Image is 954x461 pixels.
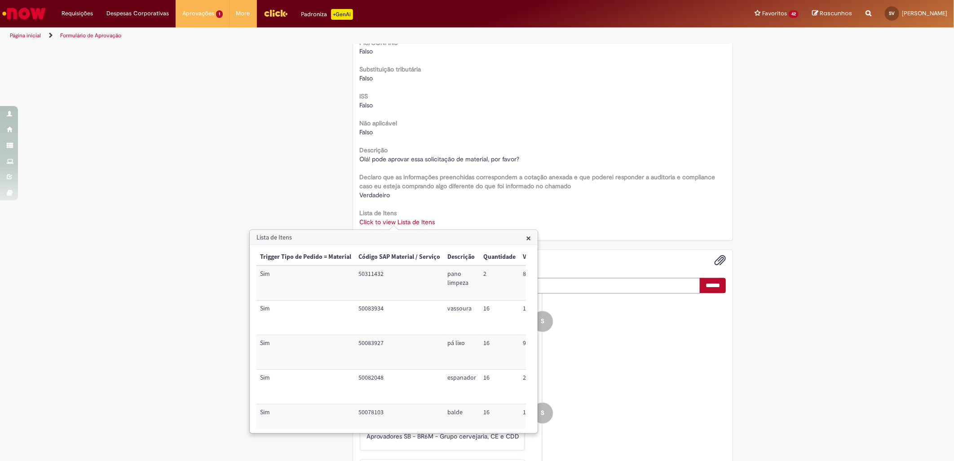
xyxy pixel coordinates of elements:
[444,249,480,266] th: Descrição
[526,232,531,244] span: ×
[360,93,368,101] b: ISS
[256,266,355,300] td: Trigger Tipo de Pedido = Material: Sim
[519,404,565,439] td: Valor Unitário: 16,90
[360,209,397,217] b: Lista de Itens
[519,335,565,370] td: Valor Unitário: 9,39
[355,249,444,266] th: Código SAP Material / Serviço
[7,27,629,44] ul: Trilhas de página
[532,311,553,332] div: System
[789,10,799,18] span: 42
[360,75,373,83] span: Falso
[360,155,520,164] span: Olá! pode aprovar essa solicitação de material, por favor?
[355,301,444,335] td: Código SAP Material / Serviço: 50083934
[360,66,421,74] b: Substituição tributária
[480,335,519,370] td: Quantidade: 16
[360,102,373,110] span: Falso
[532,403,553,424] div: System
[889,10,895,16] span: SV
[62,9,93,18] span: Requisições
[106,9,169,18] span: Despesas Corporativas
[256,249,355,266] th: Trigger Tipo de Pedido = Material
[714,255,726,266] button: Adicionar anexos
[902,9,947,17] span: [PERSON_NAME]
[182,9,214,18] span: Aprovações
[360,48,373,56] span: Falso
[444,301,480,335] td: Descrição: vassoura
[360,191,390,199] span: Verdadeiro
[526,233,531,243] button: Close
[256,404,355,439] td: Trigger Tipo de Pedido = Material: Sim
[480,301,519,335] td: Quantidade: 16
[360,120,397,128] b: Não aplicável
[480,404,519,439] td: Quantidade: 16
[331,9,353,20] p: +GenAi
[541,311,544,332] span: S
[444,335,480,370] td: Descrição: pá lixo
[1,4,47,22] img: ServiceNow
[355,335,444,370] td: Código SAP Material / Serviço: 50083927
[762,9,787,18] span: Favoritos
[60,32,121,39] a: Formulário de Aprovação
[541,403,544,424] span: S
[250,230,537,245] h3: Lista de Itens
[480,370,519,404] td: Quantidade: 16
[519,266,565,300] td: Valor Unitário: 89,90
[444,404,480,439] td: Descrição: balde
[812,9,852,18] a: Rascunhos
[236,9,250,18] span: More
[820,9,852,18] span: Rascunhos
[480,266,519,300] td: Quantidade: 2
[360,173,715,191] b: Declaro que as informações preenchidas correspondem a cotação anexada e que poderei responder a a...
[360,146,388,155] b: Descrição
[519,249,565,266] th: Valor Unitário
[301,9,353,20] div: Padroniza
[519,370,565,404] td: Valor Unitário: 22,90
[355,266,444,300] td: Código SAP Material / Serviço: 50311432
[10,32,41,39] a: Página inicial
[444,370,480,404] td: Descrição: espanador
[355,370,444,404] td: Código SAP Material / Serviço: 50082048
[519,301,565,335] td: Valor Unitário: 16,90
[355,404,444,439] td: Código SAP Material / Serviço: 50078103
[480,249,519,266] th: Quantidade
[256,370,355,404] td: Trigger Tipo de Pedido = Material: Sim
[216,10,223,18] span: 1
[249,230,538,434] div: Lista de Itens
[444,266,480,300] td: Descrição: pano limpeza
[256,301,355,335] td: Trigger Tipo de Pedido = Material: Sim
[360,218,435,226] a: Click to view Lista de Itens
[360,129,373,137] span: Falso
[256,335,355,370] td: Trigger Tipo de Pedido = Material: Sim
[264,6,288,20] img: click_logo_yellow_360x200.png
